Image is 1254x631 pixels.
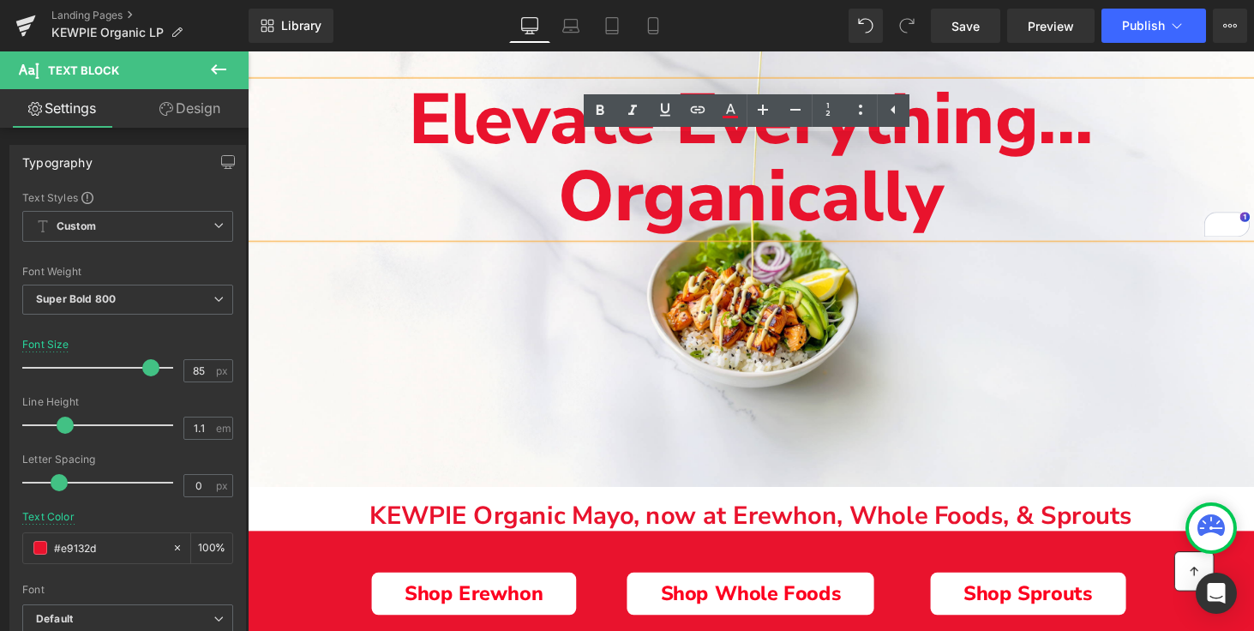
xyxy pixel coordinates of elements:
span: em [216,423,231,434]
div: Text Styles [22,190,233,204]
span: Shop Erewhon [162,547,304,571]
div: Line Height [22,396,233,408]
div: Font [22,584,233,596]
button: Undo [849,9,883,43]
input: Color [54,538,164,557]
div: Font Size [22,339,69,351]
div: % [191,533,232,563]
span: Publish [1122,19,1165,33]
span: Text Block [48,63,119,77]
span: px [216,480,231,491]
button: Publish [1101,9,1206,43]
a: Design [128,89,252,128]
a: Tablet [591,9,633,43]
a: Shop Erewhon [128,537,339,581]
a: Landing Pages [51,9,249,22]
a: Laptop [550,9,591,43]
b: KEWPIE Organic Mayo, now at Erewhon, Whole Foods, & Sprouts [126,460,912,496]
span: Preview [1028,17,1074,35]
span: px [216,365,231,376]
span: Library [281,18,321,33]
span: Save [951,17,980,35]
div: Letter Spacing [22,454,233,466]
i: Default [36,612,73,627]
b: Super Bold 800 [36,292,116,305]
button: Redo [890,9,924,43]
button: More [1213,9,1247,43]
div: Text Color [22,511,75,523]
a: Shop Whole Foods [391,537,645,581]
a: Desktop [509,9,550,43]
span: Shop Whole Foods [425,547,611,571]
a: Mobile [633,9,674,43]
span: KEWPIE Organic LP [51,26,164,39]
div: Font Weight [22,266,233,278]
span: Shop Sprouts [738,547,871,571]
a: Preview [1007,9,1095,43]
b: Custom [57,219,96,234]
div: Typography [22,146,93,170]
div: Open Intercom Messenger [1196,573,1237,614]
a: New Library [249,9,333,43]
a: Shop Sprouts [704,537,905,581]
iframe: To enrich screen reader interactions, please activate Accessibility in Grammarly extension settings [248,51,1254,631]
span: Organically [321,100,717,200]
